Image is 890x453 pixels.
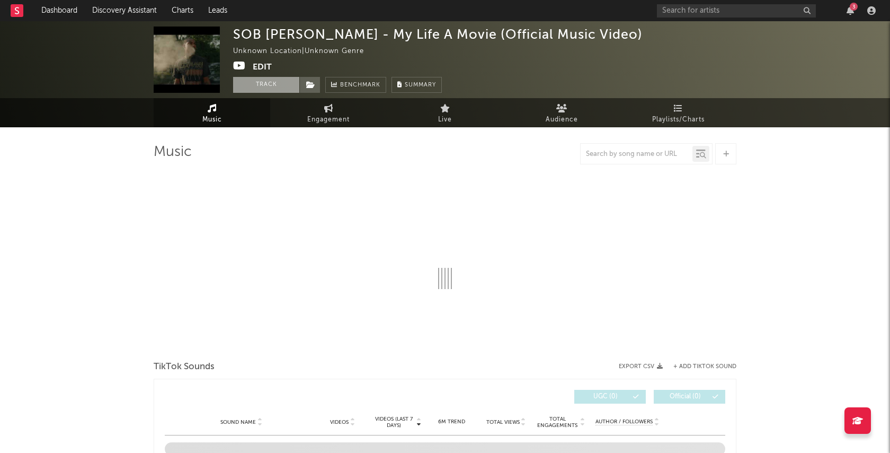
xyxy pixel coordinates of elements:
[663,364,736,370] button: + Add TikTok Sound
[405,82,436,88] span: Summary
[253,60,272,74] button: Edit
[233,77,299,93] button: Track
[233,45,376,58] div: Unknown Location | Unknown Genre
[673,364,736,370] button: + Add TikTok Sound
[581,394,630,400] span: UGC ( 0 )
[652,114,705,126] span: Playlists/Charts
[270,98,387,127] a: Engagement
[850,3,858,11] div: 3
[574,390,646,404] button: UGC(0)
[581,150,692,159] input: Search by song name or URL
[220,419,256,425] span: Sound Name
[661,394,709,400] span: Official ( 0 )
[536,416,579,429] span: Total Engagements
[620,98,736,127] a: Playlists/Charts
[438,114,452,126] span: Live
[486,419,520,425] span: Total Views
[154,361,215,373] span: TikTok Sounds
[619,363,663,370] button: Export CSV
[546,114,578,126] span: Audience
[330,419,349,425] span: Videos
[233,27,643,42] div: SOB [PERSON_NAME] - My Life A Movie (Official Music Video)
[202,114,222,126] span: Music
[654,390,725,404] button: Official(0)
[307,114,350,126] span: Engagement
[325,77,386,93] a: Benchmark
[595,419,653,425] span: Author / Followers
[847,6,854,15] button: 3
[391,77,442,93] button: Summary
[340,79,380,92] span: Benchmark
[427,418,476,426] div: 6M Trend
[154,98,270,127] a: Music
[387,98,503,127] a: Live
[372,416,415,429] span: Videos (last 7 days)
[657,4,816,18] input: Search for artists
[503,98,620,127] a: Audience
